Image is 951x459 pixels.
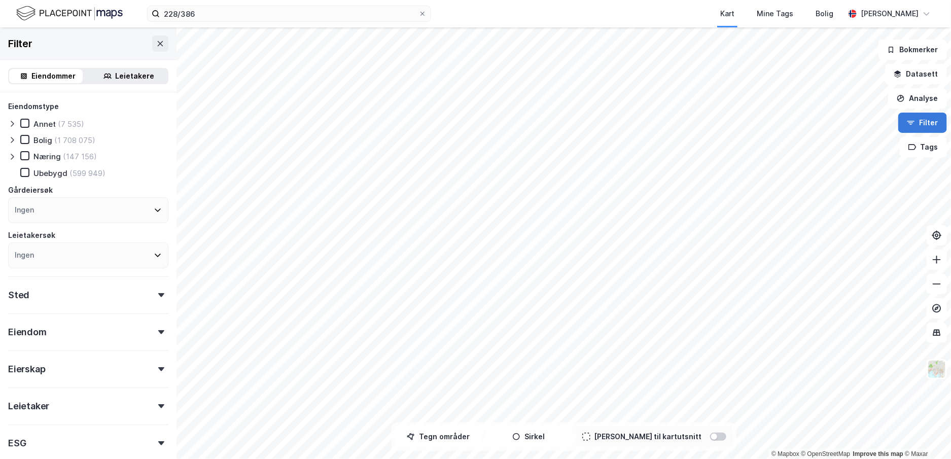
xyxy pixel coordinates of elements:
div: [PERSON_NAME] til kartutsnitt [594,431,702,443]
button: Tags [900,137,947,157]
div: Kart [720,8,734,20]
div: Eiendommer [32,70,76,82]
button: Datasett [885,64,947,84]
div: Filter [8,36,32,52]
div: Bolig [816,8,833,20]
button: Filter [898,113,947,133]
div: Ubebygd [33,168,67,178]
div: Sted [8,289,29,301]
div: Leietakersøk [8,229,55,241]
div: Eiendom [8,326,47,338]
button: Analyse [888,88,947,109]
div: Eierskap [8,363,45,375]
div: (7 535) [58,119,84,129]
div: Bolig [33,135,52,145]
div: ESG [8,437,26,449]
div: (1 708 075) [54,135,95,145]
div: Gårdeiersøk [8,184,53,196]
a: Improve this map [853,450,903,457]
div: Eiendomstype [8,100,59,113]
input: Søk på adresse, matrikkel, gårdeiere, leietakere eller personer [160,6,418,21]
div: Kontrollprogram for chat [900,410,951,459]
div: Annet [33,119,56,129]
button: Bokmerker [878,40,947,60]
div: (147 156) [63,152,97,161]
div: Mine Tags [757,8,793,20]
img: Z [927,360,946,379]
div: Ingen [15,204,34,216]
iframe: Chat Widget [900,410,951,459]
img: logo.f888ab2527a4732fd821a326f86c7f29.svg [16,5,123,22]
div: [PERSON_NAME] [861,8,919,20]
a: OpenStreetMap [801,450,851,457]
div: Leietakere [116,70,155,82]
div: (599 949) [69,168,105,178]
div: Leietaker [8,400,49,412]
div: Næring [33,152,61,161]
div: Ingen [15,249,34,261]
a: Mapbox [771,450,799,457]
button: Sirkel [486,427,572,447]
button: Tegn områder [396,427,482,447]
